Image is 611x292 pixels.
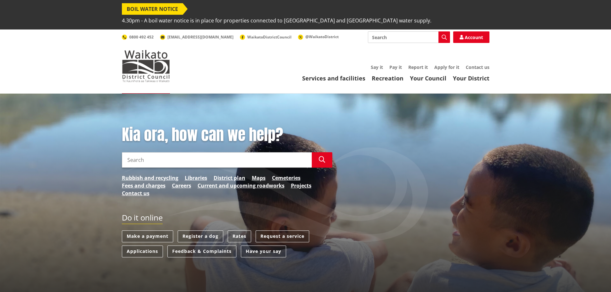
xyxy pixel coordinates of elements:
[122,230,173,242] a: Make a payment
[466,64,489,70] a: Contact us
[256,230,309,242] a: Request a service
[240,34,292,40] a: WaikatoDistrictCouncil
[198,182,284,189] a: Current and upcoming roadworks
[305,34,339,39] span: @WaikatoDistrict
[122,174,178,182] a: Rubbish and recycling
[241,246,286,257] a: Have your say
[122,182,165,189] a: Fees and charges
[214,174,245,182] a: District plan
[122,3,183,15] span: BOIL WATER NOTICE
[389,64,402,70] a: Pay it
[122,126,332,144] h1: Kia ora, how can we help?
[160,34,233,40] a: [EMAIL_ADDRESS][DOMAIN_NAME]
[167,34,233,40] span: [EMAIL_ADDRESS][DOMAIN_NAME]
[371,64,383,70] a: Say it
[410,74,446,82] a: Your Council
[434,64,459,70] a: Apply for it
[167,246,236,257] a: Feedback & Complaints
[453,74,489,82] a: Your District
[122,34,154,40] a: 0800 492 452
[302,74,365,82] a: Services and facilities
[368,31,450,43] input: Search input
[129,34,154,40] span: 0800 492 452
[122,189,149,197] a: Contact us
[291,182,311,189] a: Projects
[172,182,191,189] a: Careers
[252,174,266,182] a: Maps
[185,174,207,182] a: Libraries
[122,246,163,257] a: Applications
[298,34,339,39] a: @WaikatoDistrict
[122,152,312,168] input: Search input
[178,230,223,242] a: Register a dog
[272,174,301,182] a: Cemeteries
[453,31,489,43] a: Account
[228,230,251,242] a: Rates
[122,50,170,82] img: Waikato District Council - Te Kaunihera aa Takiwaa o Waikato
[247,34,292,40] span: WaikatoDistrictCouncil
[408,64,428,70] a: Report it
[122,213,163,224] h2: Do it online
[372,74,403,82] a: Recreation
[122,15,431,26] span: 4.30pm - A boil water notice is in place for properties connected to [GEOGRAPHIC_DATA] and [GEOGR...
